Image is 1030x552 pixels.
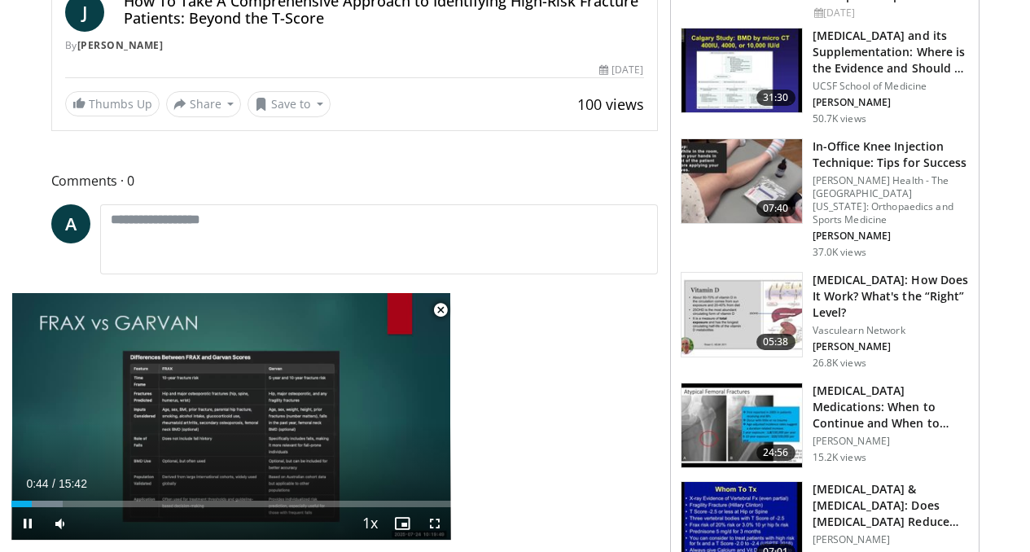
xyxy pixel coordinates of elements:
button: Share [166,91,242,117]
p: Vasculearn Network [813,324,969,337]
p: [PERSON_NAME] [813,533,969,546]
span: 05:38 [756,334,796,350]
span: 100 views [577,94,644,114]
a: [PERSON_NAME] [77,38,164,52]
button: Close [424,293,457,327]
p: 26.8K views [813,357,866,370]
div: Progress Bar [11,501,451,507]
h3: In-Office Knee Injection Technique: Tips for Success [813,138,969,171]
span: 07:40 [756,200,796,217]
img: a7bc7889-55e5-4383-bab6-f6171a83b938.150x105_q85_crop-smart_upscale.jpg [682,383,802,468]
a: 07:40 In-Office Knee Injection Technique: Tips for Success [PERSON_NAME] Health - The [GEOGRAPHIC... [681,138,969,259]
button: Enable picture-in-picture mode [386,507,419,540]
p: [PERSON_NAME] [813,96,969,109]
h3: [MEDICAL_DATA] & [MEDICAL_DATA]: Does [MEDICAL_DATA] Reduce Falls/Fractures in t… [813,481,969,530]
div: [DATE] [814,6,966,20]
span: 15:42 [59,477,87,490]
p: 50.7K views [813,112,866,125]
div: By [65,38,644,53]
button: Save to [248,91,331,117]
button: Mute [44,507,77,540]
a: 24:56 [MEDICAL_DATA] Medications: When to Continue and When to Stop? [PERSON_NAME] 15.2K views [681,383,969,469]
p: 37.0K views [813,246,866,259]
span: 31:30 [756,90,796,106]
video-js: Video Player [11,293,451,541]
span: Comments 0 [51,170,658,191]
p: [PERSON_NAME] [813,435,969,448]
p: [PERSON_NAME] Health - The [GEOGRAPHIC_DATA][US_STATE]: Orthopaedics and Sports Medicine [813,174,969,226]
h3: [MEDICAL_DATA] Medications: When to Continue and When to Stop? [813,383,969,432]
span: / [52,477,55,490]
img: 9b54ede4-9724-435c-a780-8950048db540.150x105_q85_crop-smart_upscale.jpg [682,139,802,224]
a: A [51,204,90,243]
a: Thumbs Up [65,91,160,116]
p: UCSF School of Medicine [813,80,969,93]
button: Fullscreen [419,507,451,540]
img: 4bb25b40-905e-443e-8e37-83f056f6e86e.150x105_q85_crop-smart_upscale.jpg [682,28,802,113]
p: [PERSON_NAME] [813,230,969,243]
span: 24:56 [756,445,796,461]
a: 31:30 [MEDICAL_DATA] and its Supplementation: Where is the Evidence and Should … UCSF School of M... [681,28,969,125]
h3: [MEDICAL_DATA] and its Supplementation: Where is the Evidence and Should … [813,28,969,77]
div: [DATE] [599,63,643,77]
p: 15.2K views [813,451,866,464]
p: [PERSON_NAME] [813,340,969,353]
img: 8daf03b8-df50-44bc-88e2-7c154046af55.150x105_q85_crop-smart_upscale.jpg [682,273,802,357]
button: Playback Rate [353,507,386,540]
a: 05:38 [MEDICAL_DATA]: How Does It Work? What's the “Right” Level? Vasculearn Network [PERSON_NAME... [681,272,969,370]
h3: [MEDICAL_DATA]: How Does It Work? What's the “Right” Level? [813,272,969,321]
span: 0:44 [26,477,48,490]
button: Pause [11,507,44,540]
